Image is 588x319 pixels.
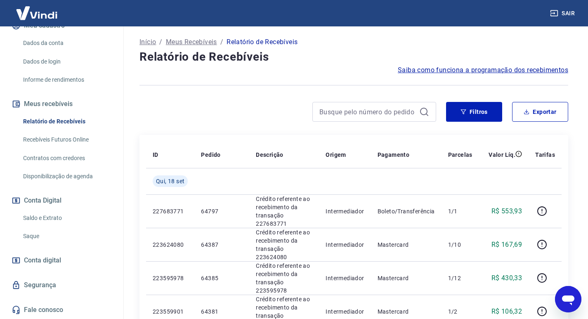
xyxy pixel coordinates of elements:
[153,241,188,249] p: 223624080
[448,151,472,159] p: Parcelas
[10,276,113,294] a: Segurança
[20,168,113,185] a: Disponibilização de agenda
[10,0,64,26] img: Vindi
[20,35,113,52] a: Dados da conta
[10,191,113,210] button: Conta Digital
[20,150,113,167] a: Contratos com credores
[201,307,243,316] p: 64381
[153,274,188,282] p: 223595978
[20,53,113,70] a: Dados de login
[448,274,472,282] p: 1/12
[201,207,243,215] p: 64797
[535,151,555,159] p: Tarifas
[548,6,578,21] button: Sair
[378,307,435,316] p: Mastercard
[220,37,223,47] p: /
[201,274,243,282] p: 64385
[489,151,515,159] p: Valor Líq.
[378,151,410,159] p: Pagamento
[24,255,61,266] span: Conta digital
[491,206,522,216] p: R$ 553,93
[326,274,364,282] p: Intermediador
[139,49,568,65] h4: Relatório de Recebíveis
[326,207,364,215] p: Intermediador
[153,207,188,215] p: 227683771
[256,228,312,261] p: Crédito referente ao recebimento da transação 223624080
[555,286,581,312] iframe: Botão para abrir a janela de mensagens
[20,71,113,88] a: Informe de rendimentos
[378,241,435,249] p: Mastercard
[378,274,435,282] p: Mastercard
[256,195,312,228] p: Crédito referente ao recebimento da transação 227683771
[319,106,416,118] input: Busque pelo número do pedido
[491,307,522,317] p: R$ 106,32
[448,307,472,316] p: 1/2
[10,251,113,269] a: Conta digital
[139,37,156,47] a: Início
[256,262,312,295] p: Crédito referente ao recebimento da transação 223595978
[326,307,364,316] p: Intermediador
[20,113,113,130] a: Relatório de Recebíveis
[326,151,346,159] p: Origem
[256,151,283,159] p: Descrição
[378,207,435,215] p: Boleto/Transferência
[10,301,113,319] a: Fale conosco
[491,273,522,283] p: R$ 430,33
[512,102,568,122] button: Exportar
[201,241,243,249] p: 64387
[446,102,502,122] button: Filtros
[20,228,113,245] a: Saque
[153,307,188,316] p: 223559901
[448,241,472,249] p: 1/10
[227,37,298,47] p: Relatório de Recebíveis
[156,177,184,185] span: Qui, 18 set
[20,131,113,148] a: Recebíveis Futuros Online
[159,37,162,47] p: /
[398,65,568,75] a: Saiba como funciona a programação dos recebimentos
[448,207,472,215] p: 1/1
[326,241,364,249] p: Intermediador
[20,210,113,227] a: Saldo e Extrato
[201,151,220,159] p: Pedido
[491,240,522,250] p: R$ 167,69
[153,151,158,159] p: ID
[10,95,113,113] button: Meus recebíveis
[166,37,217,47] a: Meus Recebíveis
